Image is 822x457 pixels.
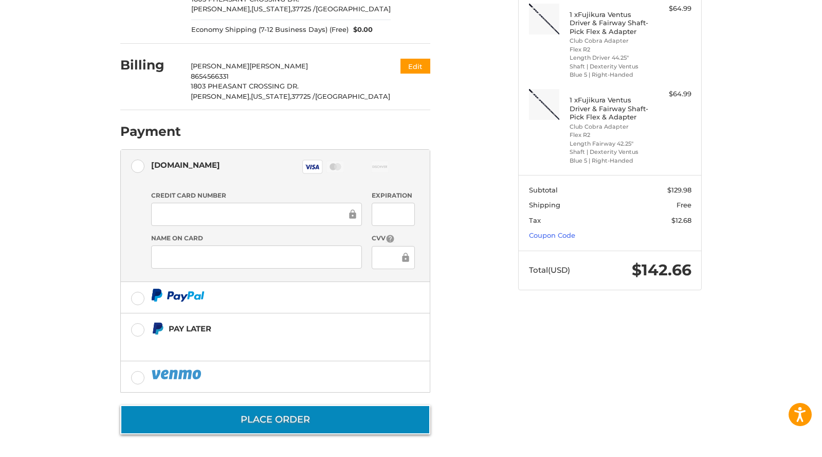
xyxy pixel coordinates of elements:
[151,322,164,335] img: Pay Later icon
[151,289,205,302] img: PayPal icon
[316,5,391,13] span: [GEOGRAPHIC_DATA]
[191,5,251,13] span: [PERSON_NAME],
[249,62,308,70] span: [PERSON_NAME]
[671,216,691,224] span: $12.68
[191,72,229,80] span: 8654566331
[151,339,366,348] iframe: PayPal Message 1
[291,92,315,100] span: 37725 /
[151,156,220,173] div: [DOMAIN_NAME]
[570,54,648,62] li: Length Driver 44.25"
[191,92,251,100] span: [PERSON_NAME],
[529,201,560,209] span: Shipping
[120,124,181,139] h2: Payment
[667,186,691,194] span: $129.98
[372,234,414,243] label: CVV
[677,201,691,209] span: Free
[651,4,691,14] div: $64.99
[570,122,648,131] li: Club Cobra Adapter
[191,62,249,70] span: [PERSON_NAME]
[191,82,299,90] span: 1803 PHEASANT CROSSING DR.
[651,89,691,99] div: $64.99
[315,92,390,100] span: [GEOGRAPHIC_DATA]
[570,148,648,165] li: Shaft | Dexterity Ventus Blue 5 | Right-Handed
[151,234,362,243] label: Name on Card
[349,25,373,35] span: $0.00
[292,5,316,13] span: 37725 /
[529,216,541,224] span: Tax
[570,10,648,36] h4: 1 x Fujikura Ventus Driver & Fairway Shaft- Pick Flex & Adapter
[529,231,575,239] a: Coupon Code
[632,260,691,279] span: $142.66
[251,5,292,13] span: [US_STATE],
[151,368,204,381] img: PayPal icon
[529,265,570,275] span: Total (USD)
[570,96,648,121] h4: 1 x Fujikura Ventus Driver & Fairway Shaft- Pick Flex & Adapter
[570,131,648,139] li: Flex R2
[120,57,180,73] h2: Billing
[151,191,362,200] label: Credit Card Number
[570,37,648,45] li: Club Cobra Adapter
[372,191,414,200] label: Expiration
[120,405,430,434] button: Place Order
[570,62,648,79] li: Shaft | Dexterity Ventus Blue 5 | Right-Handed
[169,320,366,337] div: Pay Later
[400,59,430,74] button: Edit
[570,45,648,54] li: Flex R2
[191,25,349,35] span: Economy Shipping (7-12 Business Days) (Free)
[529,186,558,194] span: Subtotal
[251,92,291,100] span: [US_STATE],
[570,139,648,148] li: Length Fairway 42.25"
